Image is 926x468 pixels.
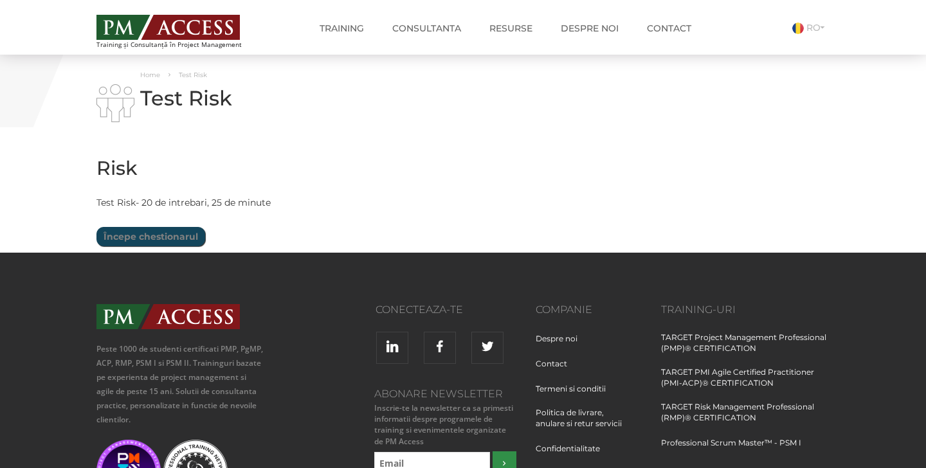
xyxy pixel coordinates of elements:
[96,227,205,246] input: Începe chestionarul
[792,22,804,34] img: Romana
[661,332,830,366] a: TARGET Project Management Professional (PMP)® CERTIFICATION
[536,333,587,357] a: Despre noi
[140,71,160,79] a: Home
[661,304,830,316] h3: Training-uri
[661,437,801,461] a: Professional Scrum Master™ - PSM I
[96,11,266,48] a: Training și Consultanță în Project Management
[383,15,471,41] a: Consultanta
[536,358,577,382] a: Contact
[96,41,266,48] span: Training și Consultanță în Project Management
[179,71,207,79] span: Test Risk
[661,401,830,436] a: TARGET Risk Management Professional (RMP)® CERTIFICATION
[371,388,516,400] h3: Abonare Newsletter
[96,87,579,109] h1: Test Risk
[637,15,701,41] a: Contact
[536,304,642,316] h3: Companie
[96,304,240,329] img: PMAccess
[310,15,374,41] a: Training
[536,443,610,467] a: Confidentialitate
[96,157,579,179] h2: Risk
[661,366,830,401] a: TARGET PMI Agile Certified Practitioner (PMI-ACP)® CERTIFICATION
[371,402,516,447] small: Inscrie-te la newsletter ca sa primesti informatii despre programele de training si evenimentele ...
[792,22,830,33] a: RO
[96,84,134,122] img: i-02.png
[285,304,463,316] h3: Conecteaza-te
[536,383,615,407] a: Termeni si conditii
[551,15,628,41] a: Despre noi
[96,342,266,427] p: Peste 1000 de studenti certificati PMP, PgMP, ACP, RMP, PSM I si PSM II. Traininguri bazate pe ex...
[480,15,542,41] a: Resurse
[536,407,642,442] a: Politica de livrare, anulare si retur servicii
[96,195,579,211] p: Test Risk- 20 de intrebari, 25 de minute
[96,15,240,40] img: PM ACCESS - Echipa traineri si consultanti certificati PMP: Narciss Popescu, Mihai Olaru, Monica ...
